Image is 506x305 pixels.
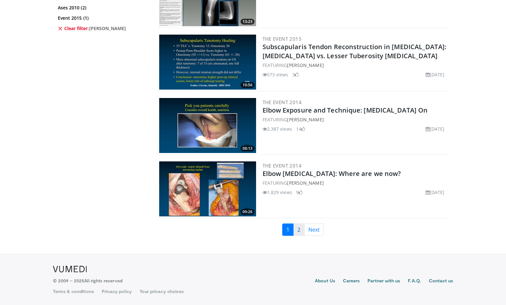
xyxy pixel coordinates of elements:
a: Elbow [MEDICAL_DATA]: Where are we now? [263,169,401,178]
li: [DATE] [426,71,445,78]
a: 10:56 [159,35,256,90]
a: 2 [293,223,305,236]
a: Subscapularis Tendon Reconstruction in [MEDICAL_DATA]: [MEDICAL_DATA] vs. Lesser Tuberosity [MEDI... [263,42,446,60]
div: FEATURING [263,116,447,123]
span: 09:26 [241,209,254,215]
div: FEATURING [263,180,447,186]
a: Event 2015 (1) [58,15,147,21]
li: [DATE] [426,189,445,196]
p: © 2009 – 2025 [53,278,122,284]
a: 08:13 [159,98,256,153]
a: Partner with us [367,278,400,285]
a: The Event 2014 [263,99,302,105]
img: 361e8db8-b53e-4aa5-b0db-e84cf7784e38.300x170_q85_crop-smart_upscale.jpg [159,161,256,216]
a: Privacy policy [102,288,132,295]
img: 34f922a2-4c1d-4c49-8c28-9bb12ca7b1a6.300x170_q85_crop-smart_upscale.jpg [159,35,256,90]
span: 13:23 [241,19,254,25]
a: [PERSON_NAME] [287,116,324,123]
li: 9 [296,189,303,196]
a: Ases 2010 (2) [58,5,147,11]
li: 573 views [263,71,288,78]
a: [PERSON_NAME] [287,62,324,68]
div: FEATURING [263,62,447,69]
img: VuMedi Logo [53,266,87,272]
li: 1,829 views [263,189,292,196]
a: [PERSON_NAME] [287,180,324,186]
li: 3 [292,71,299,78]
a: Careers [343,278,360,285]
a: Next [304,223,324,236]
a: Terms & conditions [53,288,94,295]
a: F.A.Q. [408,278,421,285]
a: The Event 2015 [263,36,302,42]
a: 1 [282,223,294,236]
li: [DATE] [426,125,445,132]
a: Contact us [429,278,453,285]
span: [PERSON_NAME] [89,25,126,32]
a: About Us [315,278,335,285]
a: The Event 2014 [263,162,302,169]
span: 10:56 [241,82,254,88]
a: 09:26 [159,161,256,216]
a: Elbow Exposure and Technique: [MEDICAL_DATA] On [263,106,428,114]
span: All rights reserved [84,278,122,283]
li: 14 [296,125,305,132]
a: Clear filter:[PERSON_NAME] [58,25,147,32]
img: heCDP4pTuni5z6vX4xMDoxOmtxOwKG7D.300x170_q85_crop-smart_upscale.jpg [159,98,256,153]
nav: Search results pages [158,223,449,236]
a: Your privacy choices [139,288,184,295]
span: 08:13 [241,146,254,151]
li: 2,387 views [263,125,292,132]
